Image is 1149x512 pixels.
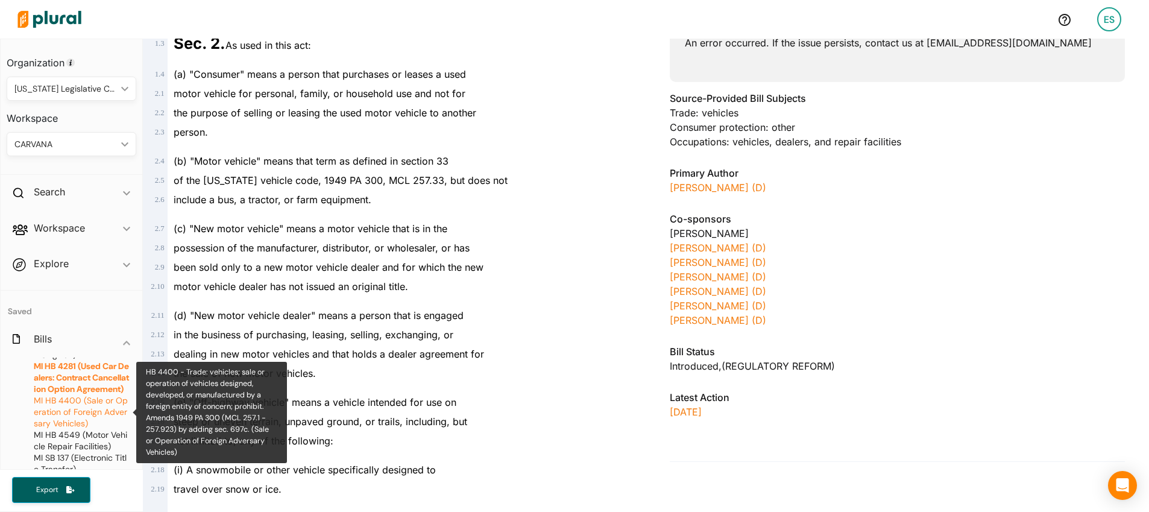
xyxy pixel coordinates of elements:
[151,330,164,339] span: 2 . 12
[174,348,484,360] span: dealing in new motor vehicles and that holds a dealer agreement for
[670,91,1125,106] h3: Source-Provided Bill Subjects
[7,101,136,127] h3: Workspace
[725,360,831,372] span: REGULATORY REFORM
[34,257,69,270] h2: Explore
[174,464,436,476] span: (i) A snowmobile or other vehicle specifically designed to
[155,224,165,233] span: 2 . 7
[34,395,43,406] span: MI
[670,300,766,312] a: [PERSON_NAME] (D)
[670,405,1125,419] p: [DATE]
[155,128,165,136] span: 2 . 3
[155,176,165,185] span: 2 . 5
[174,194,371,206] span: include a bus, a tractor, or farm equipment.
[34,361,129,394] span: HB 4281 (Used Car Dealers: Contract Cancellation Option Agreement)
[174,107,476,119] span: the purpose of selling or leasing the used motor vehicle to another
[670,134,1125,149] div: Occupations: vehicles, dealers, and repair facilities
[670,226,1125,241] div: [PERSON_NAME]
[151,369,164,378] span: 2 . 14
[174,396,456,408] span: (e) "Off-highway vehicle" means a vehicle intended for use on
[670,359,1125,373] div: Introduced , ( )
[151,437,164,445] span: 2 . 17
[174,126,208,138] span: person.
[174,155,449,167] span: (b) "Motor vehicle" means that term as defined in section 33
[1,291,142,320] h4: Saved
[174,223,447,235] span: (c) "New motor vehicle" means a motor vehicle that is in the
[7,45,136,72] h3: Organization
[155,70,165,78] span: 1 . 4
[34,429,127,452] span: HB 4549 (Motor Vehicle Repair Facilities)
[151,282,164,291] span: 2 . 10
[670,271,766,283] a: [PERSON_NAME] (D)
[174,174,508,186] span: of the [US_STATE] vehicle code, 1949 PA 300, MCL 257.33, but does not
[34,221,85,235] h2: Workspace
[34,332,52,346] h2: Bills
[14,138,116,151] div: CARVANA
[174,435,333,447] span: not limited to, any of the following:
[174,39,311,51] span: As used in this act:
[151,398,164,406] span: 2 . 15
[19,452,130,475] a: MISB 137 (Electronic Title Transfer)
[670,344,1125,359] h3: Bill Status
[174,87,465,100] span: motor vehicle for personal, family, or household use and not for
[174,242,470,254] span: possession of the manufacturer, distributor, or wholesaler, or has
[151,417,164,426] span: 2 . 16
[151,311,165,320] span: 2 . 11
[34,452,43,463] span: MI
[12,477,90,503] button: Export
[34,452,127,475] span: SB 137 (Electronic Title Transfer)
[155,89,165,98] span: 2 . 1
[151,485,164,493] span: 2 . 19
[34,429,43,440] span: MI
[174,329,453,341] span: in the business of purchasing, leasing, selling, exchanging, or
[155,244,165,252] span: 2 . 8
[174,367,316,379] span: the sale of new motor vehicles.
[1097,7,1121,31] div: ES
[174,309,464,321] span: (d) "New motor vehicle dealer" means a person that is engaged
[19,395,130,429] a: MIHB 4400 (Sale or Operation of Foreign Adversary Vehicles)HB 4400 - Trade: vehicles; sale or ope...
[670,256,766,268] a: [PERSON_NAME] (D)
[670,182,766,194] a: [PERSON_NAME] (D)
[1108,471,1137,500] div: Open Intercom Messenger
[65,57,76,68] div: Tooltip anchor
[670,390,1125,405] h3: Latest Action
[151,350,164,358] span: 2 . 13
[670,212,1125,226] h3: Co-sponsors
[34,361,43,371] span: MI
[670,242,766,254] a: [PERSON_NAME] (D)
[1088,2,1131,36] a: ES
[174,68,466,80] span: (a) "Consumer" means a person that purchases or leases a used
[174,261,483,273] span: been sold only to a new motor vehicle dealer and for which the new
[174,483,282,495] span: travel over snow or ice.
[670,285,766,297] a: [PERSON_NAME] (D)
[34,395,128,429] span: HB 4400 (Sale or Operation of Foreign Adversary Vehicles)
[174,280,408,292] span: motor vehicle dealer has not issued an original title.
[155,263,165,271] span: 2 . 9
[155,195,165,204] span: 2 . 6
[670,166,1125,180] h3: Primary Author
[19,429,130,452] a: MIHB 4549 (Motor Vehicle Repair Facilities)
[670,314,766,326] a: [PERSON_NAME] (D)
[28,485,66,495] span: Export
[174,34,225,52] strong: Sec. 2.
[670,120,1125,134] div: Consumer protection: other
[155,39,165,48] span: 1 . 3
[155,157,165,165] span: 2 . 4
[34,185,65,198] h2: Search
[151,466,164,474] span: 2 . 18
[155,109,165,117] span: 2 . 2
[670,106,1125,120] div: Trade: vehicles
[174,416,467,428] span: steep or uneven terrain, unpaved ground, or trails, including, but
[14,83,116,95] div: [US_STATE] Legislative Consultants
[19,361,130,395] a: MIHB 4281 (Used Car Dealers: Contract Cancellation Option Agreement)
